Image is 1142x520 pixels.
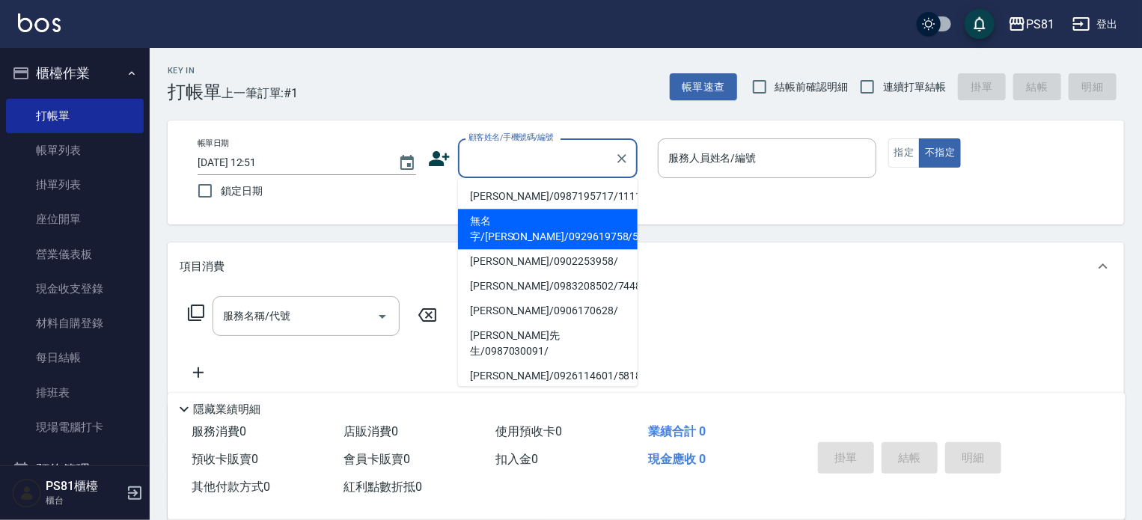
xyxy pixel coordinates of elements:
[168,66,222,76] h2: Key In
[458,209,638,249] li: 無名字/[PERSON_NAME]/0929619758/58206/null
[6,306,144,340] a: 材料自購登錄
[6,202,144,236] a: 座位開單
[496,424,563,438] span: 使用預收卡 0
[6,54,144,93] button: 櫃檯作業
[1002,9,1060,40] button: PS81
[611,148,632,169] button: Clear
[343,424,398,438] span: 店販消費 0
[648,452,706,466] span: 現金應收 0
[343,452,410,466] span: 會員卡販賣 0
[468,132,554,143] label: 顧客姓名/手機號碼/編號
[198,150,383,175] input: YYYY/MM/DD hh:mm
[192,424,246,438] span: 服務消費 0
[18,13,61,32] img: Logo
[6,410,144,444] a: 現場電腦打卡
[370,305,394,328] button: Open
[6,99,144,133] a: 打帳單
[6,168,144,202] a: 掛單列表
[670,73,737,101] button: 帳單速查
[888,138,920,168] button: 指定
[883,79,946,95] span: 連續打單結帳
[6,237,144,272] a: 營業儀表板
[458,184,638,209] li: [PERSON_NAME]/0987195717/111111
[775,79,849,95] span: 結帳前確認明細
[168,82,222,103] h3: 打帳單
[168,242,1124,290] div: 項目消費
[221,183,263,199] span: 鎖定日期
[1066,10,1124,38] button: 登出
[46,494,122,507] p: 櫃台
[180,259,225,275] p: 項目消費
[192,480,270,494] span: 其他付款方式 0
[6,272,144,306] a: 現金收支登錄
[458,274,638,299] li: [PERSON_NAME]/0983208502/7448
[192,452,258,466] span: 預收卡販賣 0
[496,452,539,466] span: 扣入金 0
[919,138,961,168] button: 不指定
[965,9,995,39] button: save
[343,480,422,494] span: 紅利點數折抵 0
[6,450,144,489] button: 預約管理
[193,402,260,417] p: 隱藏業績明細
[648,424,706,438] span: 業績合計 0
[6,376,144,410] a: 排班表
[389,145,425,181] button: Choose date, selected date is 2025-10-04
[458,299,638,323] li: [PERSON_NAME]/0906170628/
[458,249,638,274] li: [PERSON_NAME]/0902253958/
[222,84,299,103] span: 上一筆訂單:#1
[6,133,144,168] a: 帳單列表
[46,479,122,494] h5: PS81櫃檯
[12,478,42,508] img: Person
[198,138,229,149] label: 帳單日期
[458,323,638,364] li: [PERSON_NAME]先生/0987030091/
[1026,15,1054,34] div: PS81
[6,340,144,375] a: 每日結帳
[458,364,638,388] li: [PERSON_NAME]/0926114601/5818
